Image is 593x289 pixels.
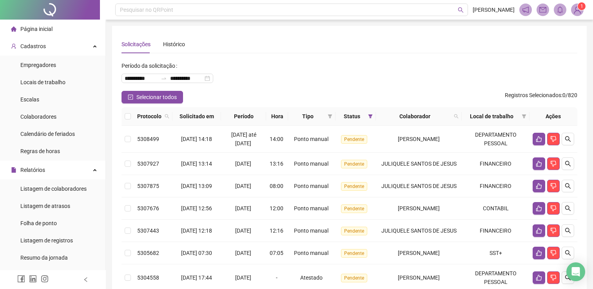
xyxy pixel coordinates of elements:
span: JULIQUELE SANTOS DE JESUS [381,228,457,234]
span: 1 [580,4,583,9]
span: [DATE] 14:18 [181,136,212,142]
span: Locais de trabalho [20,79,65,85]
th: Solicitado em [172,107,221,126]
span: [PERSON_NAME] [398,250,440,256]
span: dislike [550,228,557,234]
span: bell [557,6,564,13]
span: 07:05 [270,250,283,256]
span: search [565,183,571,189]
span: Empregadores [20,62,56,68]
span: filter [366,110,374,122]
span: Resumo da jornada [20,255,68,261]
span: mail [539,6,546,13]
td: FINANCEIRO [462,153,530,175]
span: [DATE] [235,205,251,211]
span: 14:00 [270,136,283,142]
span: facebook [17,275,25,283]
span: Regras de horas [20,148,60,154]
span: Ponto manual [294,161,328,167]
span: 5308499 [137,136,159,142]
span: home [11,26,16,32]
span: search [165,114,169,119]
span: dislike [550,250,557,256]
span: 08:00 [270,183,283,189]
td: SST+ [462,242,530,264]
span: Escalas [20,96,39,103]
span: Atestado [300,275,323,281]
span: [DATE] [235,250,251,256]
div: Open Intercom Messenger [566,262,585,281]
span: Status [339,112,365,121]
span: Pendente [341,135,367,144]
span: 12:16 [270,228,283,234]
td: FINANCEIRO [462,220,530,242]
span: search [452,110,460,122]
label: Período da solicitação [122,60,180,72]
th: Hora [266,107,288,126]
span: like [536,228,542,234]
span: search [454,114,459,119]
span: Listagem de registros [20,237,73,244]
span: Calendário de feriados [20,131,75,137]
span: 5307676 [137,205,159,211]
span: [DATE] 12:18 [181,228,212,234]
span: like [536,250,542,256]
span: file [11,167,16,173]
td: DEPARTAMENTO PESSOAL [462,126,530,153]
span: instagram [41,275,49,283]
span: Colaboradores [20,114,56,120]
span: Página inicial [20,26,53,32]
span: 12:00 [270,205,283,211]
span: search [163,110,171,122]
span: like [536,136,542,142]
span: Local de trabalho [465,112,519,121]
td: FINANCEIRO [462,175,530,197]
span: notification [522,6,529,13]
span: Ponto manual [294,228,328,234]
span: - [276,275,277,281]
span: check-square [128,94,133,100]
span: Colaborador [379,112,451,121]
div: Ações [533,112,574,121]
div: Histórico [163,40,185,49]
span: filter [522,114,526,119]
span: linkedin [29,275,37,283]
span: 5307443 [137,228,159,234]
span: 5307927 [137,161,159,167]
img: 92797 [571,4,583,16]
span: 13:16 [270,161,283,167]
span: Pendente [341,227,367,235]
span: Pendente [341,182,367,191]
span: like [536,183,542,189]
span: Ponto manual [294,250,328,256]
span: Cadastros [20,43,46,49]
span: 5304558 [137,275,159,281]
span: [DATE] [235,161,251,167]
span: dislike [550,205,557,211]
span: [PERSON_NAME] [398,275,440,281]
span: JULIQUELE SANTOS DE JESUS [381,183,457,189]
span: [DATE] até [DATE] [231,132,256,146]
span: [PERSON_NAME] [473,5,515,14]
span: Registros Selecionados [505,92,561,98]
span: [DATE] 13:09 [181,183,212,189]
span: filter [326,110,334,122]
span: [DATE] 17:44 [181,275,212,281]
span: search [565,275,571,281]
span: search [458,7,464,13]
span: [DATE] 13:14 [181,161,212,167]
span: filter [368,114,373,119]
sup: Atualize o seu contato no menu Meus Dados [578,2,586,10]
span: [PERSON_NAME] [398,136,440,142]
span: Pendente [341,249,367,258]
span: 5307875 [137,183,159,189]
span: like [536,205,542,211]
span: Relatórios [20,167,45,173]
span: search [565,136,571,142]
span: dislike [550,183,557,189]
span: [DATE] 12:56 [181,205,212,211]
div: Solicitações [122,40,151,49]
button: Selecionar todos [122,91,183,103]
span: [DATE] [235,275,251,281]
span: search [565,228,571,234]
